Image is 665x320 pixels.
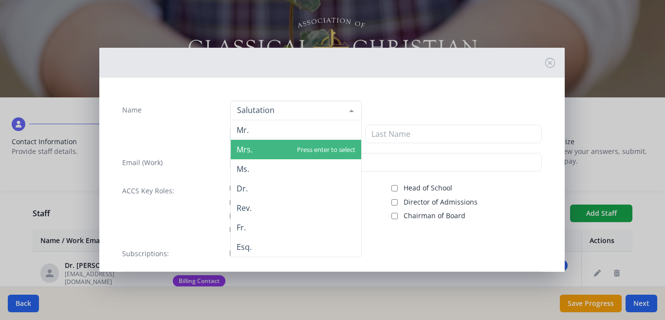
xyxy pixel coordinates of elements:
[237,203,252,213] span: Rev.
[391,199,398,206] input: Director of Admissions
[230,213,236,219] input: Board Member
[230,250,236,256] input: TCD Magazine
[122,249,169,259] label: Subscriptions:
[391,213,398,219] input: Chairman of Board
[230,153,542,171] input: contact@site.com
[237,125,249,135] span: Mr.
[237,144,253,155] span: Mrs.
[237,222,246,233] span: Fr.
[230,125,361,143] input: First Name
[230,226,236,233] input: Billing Contact
[122,105,142,115] label: Name
[122,186,174,196] label: ACCS Key Roles:
[237,242,252,252] span: Esq.
[235,105,342,115] input: Salutation
[122,158,163,168] label: Email (Work)
[404,183,452,193] span: Head of School
[237,183,248,194] span: Dr.
[404,197,478,207] span: Director of Admissions
[230,199,236,206] input: Public Contact
[230,185,236,191] input: ACCS Account Manager
[404,211,465,221] span: Chairman of Board
[391,185,398,191] input: Head of School
[365,125,542,143] input: Last Name
[237,164,249,174] span: Ms.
